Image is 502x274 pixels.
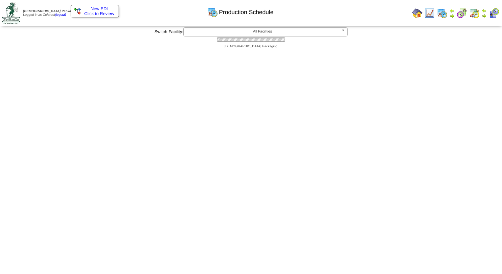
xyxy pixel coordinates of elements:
[74,11,115,16] span: Click to Review
[224,45,277,48] span: [DEMOGRAPHIC_DATA] Packaging
[424,8,435,18] img: line_graph.gif
[23,10,78,17] span: Logged in as Colerost
[55,13,66,17] a: (logout)
[457,8,467,18] img: calendarblend.gif
[449,13,455,18] img: arrowright.gif
[2,2,20,24] img: zoroco-logo-small.webp
[91,6,108,11] span: New EDI
[469,8,480,18] img: calendarinout.gif
[482,8,487,13] img: arrowleft.gif
[489,8,499,18] img: calendarcustomer.gif
[219,9,273,16] span: Production Schedule
[74,8,81,14] img: ediSmall.gif
[449,8,455,13] img: arrowleft.gif
[215,36,287,43] img: loading
[437,8,447,18] img: calendarprod.gif
[23,10,78,13] span: [DEMOGRAPHIC_DATA] Packaging
[482,13,487,18] img: arrowright.gif
[412,8,422,18] img: home.gif
[186,28,339,35] span: All Facilities
[74,6,115,16] a: New EDI Click to Review
[207,7,218,17] img: calendarprod.gif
